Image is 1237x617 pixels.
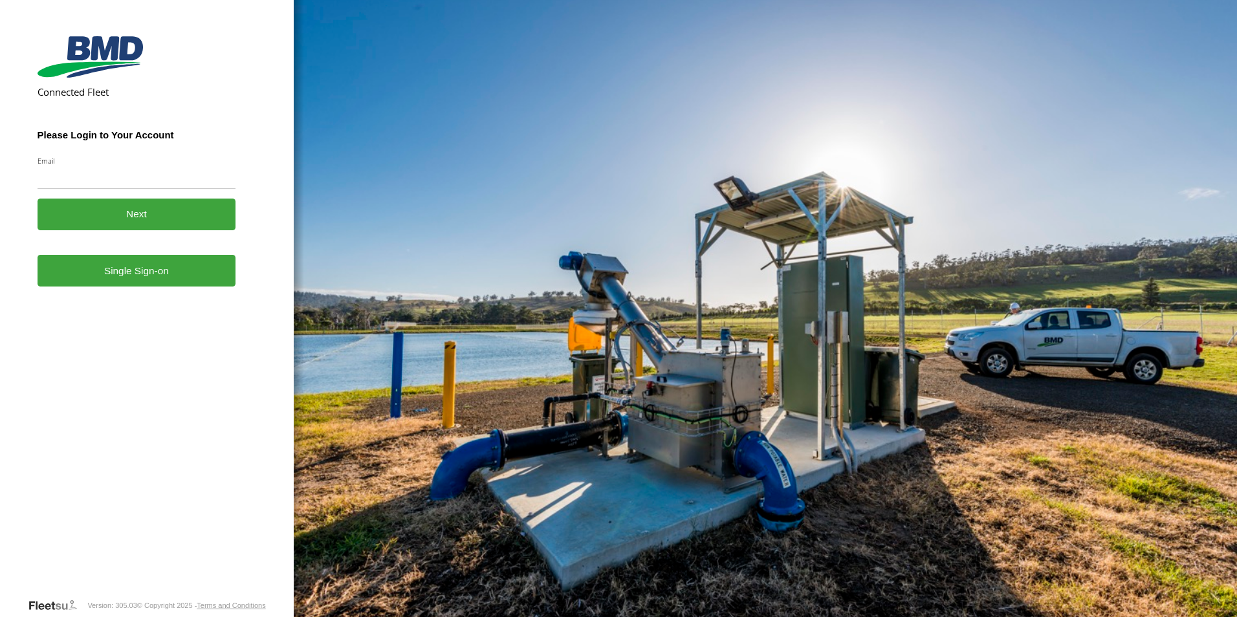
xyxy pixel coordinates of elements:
div: © Copyright 2025 - [137,601,266,609]
h3: Please Login to Your Account [38,129,236,140]
h2: Connected Fleet [38,85,236,98]
a: Single Sign-on [38,255,236,287]
button: Next [38,199,236,230]
a: Terms and Conditions [197,601,265,609]
img: BMD [38,36,143,78]
label: Email [38,156,236,166]
div: Version: 305.03 [87,601,137,609]
a: Visit our Website [28,599,87,612]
